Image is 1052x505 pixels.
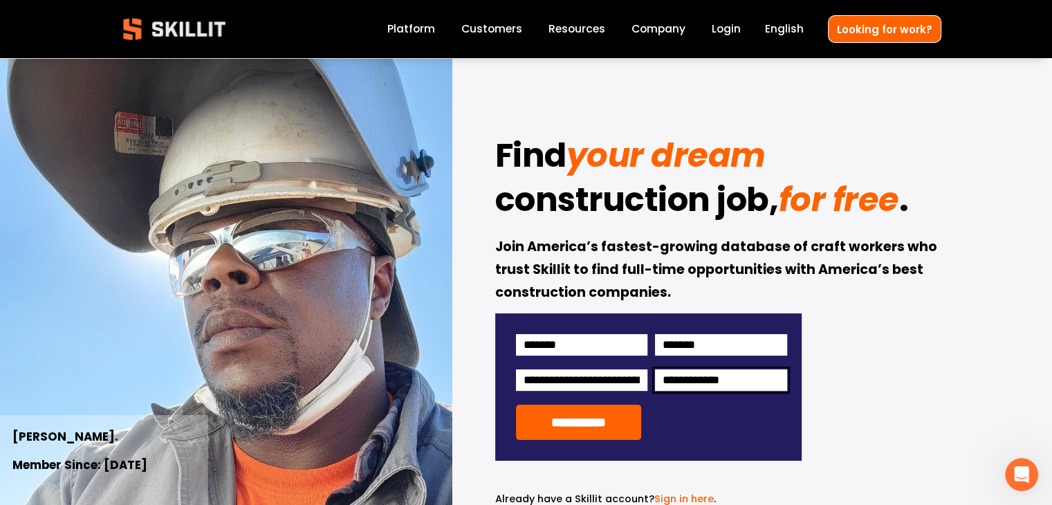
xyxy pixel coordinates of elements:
[111,8,237,50] img: Skillit
[495,237,940,304] strong: Join America’s fastest-growing database of craft workers who trust Skillit to find full-time oppo...
[778,176,898,223] em: for free
[765,21,804,37] span: English
[1005,458,1038,491] iframe: Intercom live chat
[548,20,605,39] a: folder dropdown
[548,21,605,37] span: Resources
[765,20,804,39] div: language picker
[631,20,685,39] a: Company
[828,15,941,42] a: Looking for work?
[12,456,147,476] strong: Member Since: [DATE]
[12,428,118,448] strong: [PERSON_NAME].
[461,20,522,39] a: Customers
[387,20,435,39] a: Platform
[495,130,566,187] strong: Find
[899,174,909,231] strong: .
[495,174,779,231] strong: construction job,
[566,132,766,178] em: your dream
[712,20,741,39] a: Login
